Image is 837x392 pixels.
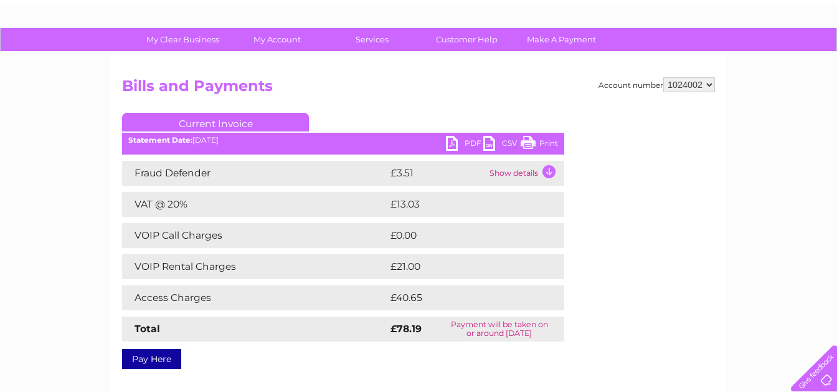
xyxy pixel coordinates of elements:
td: Show details [486,161,564,186]
td: £0.00 [387,223,536,248]
a: Services [321,28,423,51]
a: Pay Here [122,349,181,369]
a: My Account [226,28,329,51]
h2: Bills and Payments [122,77,715,101]
td: £21.00 [387,254,538,279]
a: Make A Payment [510,28,613,51]
td: Payment will be taken on or around [DATE] [434,317,564,342]
a: Customer Help [415,28,518,51]
a: Energy [649,53,676,62]
a: Contact [754,53,785,62]
strong: £78.19 [390,323,422,335]
a: Current Invoice [122,113,309,131]
a: CSV [483,136,521,154]
td: VAT @ 20% [122,192,387,217]
td: Fraud Defender [122,161,387,186]
b: Statement Date: [128,135,192,145]
td: VOIP Rental Charges [122,254,387,279]
a: Blog [729,53,747,62]
a: Print [521,136,558,154]
td: Access Charges [122,285,387,310]
div: Clear Business is a trading name of Verastar Limited (registered in [GEOGRAPHIC_DATA] No. 3667643... [125,7,714,60]
td: £3.51 [387,161,486,186]
td: £40.65 [387,285,539,310]
td: VOIP Call Charges [122,223,387,248]
a: Water [618,53,641,62]
a: PDF [446,136,483,154]
td: £13.03 [387,192,538,217]
div: Account number [598,77,715,92]
strong: Total [135,323,160,335]
a: 0333 014 3131 [602,6,688,22]
img: logo.png [29,32,93,70]
a: Telecoms [684,53,721,62]
a: My Clear Business [131,28,234,51]
div: [DATE] [122,136,564,145]
a: Log out [796,53,825,62]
